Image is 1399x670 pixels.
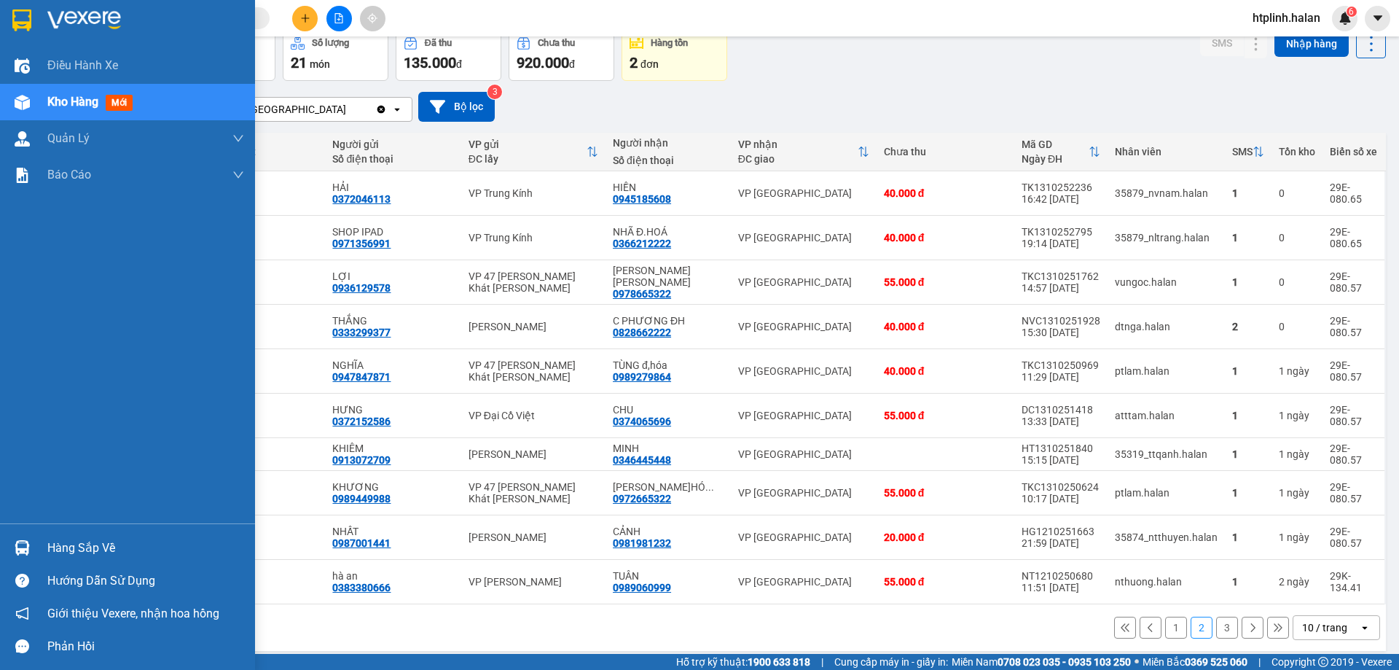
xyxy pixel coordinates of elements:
[360,6,385,31] button: aim
[738,321,869,332] div: VP [GEOGRAPHIC_DATA]
[1287,410,1309,421] span: ngày
[1279,187,1315,199] div: 0
[1022,416,1100,427] div: 13:33 [DATE]
[332,416,391,427] div: 0372152586
[705,481,714,493] span: ...
[1022,493,1100,505] div: 10:17 [DATE]
[1143,654,1247,670] span: Miền Bắc
[613,416,671,427] div: 0374065696
[15,574,29,588] span: question-circle
[332,537,391,549] div: 0987001441
[222,332,318,344] div: 0.5 kg
[222,588,318,599] div: 6 kg
[517,54,569,71] span: 920.000
[1022,582,1100,593] div: 11:51 [DATE]
[884,487,1007,499] div: 55.000 đ
[222,475,318,487] div: 1 món
[461,133,606,171] th: Toggle SortBy
[1232,448,1264,460] div: 1
[748,656,810,668] strong: 1900 633 818
[469,232,598,244] div: VP Trung Kính
[1232,410,1264,421] div: 1
[469,187,598,199] div: VP Trung Kính
[613,193,671,205] div: 0945185608
[469,448,598,460] div: [PERSON_NAME]
[1302,620,1347,635] div: 10 / trang
[1165,617,1187,639] button: 1
[1022,282,1100,294] div: 14:57 [DATE]
[1330,146,1377,157] div: Biển số xe
[375,104,387,115] svg: Clear value
[222,499,318,510] div: 3 kg
[613,481,724,493] div: HƯƠNG TÙNG Đ.HÓA SỐ ĐÚNG
[509,28,614,81] button: Chưa thu920.000đ
[1022,153,1089,165] div: Ngày ĐH
[1330,443,1377,466] div: 29E-080.57
[1022,226,1100,238] div: TK1310252795
[222,187,318,199] div: Bất kỳ
[613,404,724,416] div: CHU
[1022,315,1100,327] div: NVC1310251928
[1115,276,1218,288] div: vungoc.halan
[738,187,869,199] div: VP [GEOGRAPHIC_DATA]
[738,531,869,543] div: VP [GEOGRAPHIC_DATA]
[222,454,318,466] div: Bất kỳ
[613,359,724,371] div: TÙNG đ,hóa
[952,654,1131,670] span: Miền Nam
[469,576,598,588] div: VP [PERSON_NAME]
[332,454,391,466] div: 0913072709
[738,487,869,499] div: VP [GEOGRAPHIC_DATA]
[998,656,1131,668] strong: 0708 023 035 - 0935 103 250
[1022,139,1089,150] div: Mã GD
[738,448,869,460] div: VP [GEOGRAPHIC_DATA]
[1287,576,1309,588] span: ngày
[1115,487,1218,499] div: ptlam.halan
[613,582,671,593] div: 0989060999
[1347,7,1357,17] sup: 6
[332,570,453,582] div: hà an
[884,365,1007,377] div: 40.000 đ
[47,165,91,184] span: Báo cáo
[1022,526,1100,537] div: HG1210251663
[332,315,453,327] div: THẮNG
[222,520,318,531] div: 1 món
[1330,481,1377,505] div: 29E-080.57
[613,537,671,549] div: 0981981232
[1279,448,1315,460] div: 1
[15,168,30,183] img: solution-icon
[106,95,133,111] span: mới
[367,13,377,23] span: aim
[1287,448,1309,460] span: ngày
[1115,365,1218,377] div: ptlam.halan
[469,410,598,421] div: VP Đại Cồ Việt
[222,288,318,300] div: 9 kg
[1371,12,1384,25] span: caret-down
[884,232,1007,244] div: 40.000 đ
[1022,404,1100,416] div: DC1310251418
[1022,238,1100,249] div: 19:14 [DATE]
[613,327,671,338] div: 0828662222
[1115,576,1218,588] div: nthuong.halan
[1185,656,1247,668] strong: 0369 525 060
[1279,531,1315,543] div: 1
[222,176,318,187] div: 1 món
[222,309,318,321] div: 1 món
[884,410,1007,421] div: 55.000 đ
[1232,146,1253,157] div: SMS
[1022,443,1100,454] div: HT1310251840
[651,38,688,48] div: Hàng tồn
[613,371,671,383] div: 0989279864
[1232,487,1264,499] div: 1
[834,654,948,670] span: Cung cấp máy in - giấy in:
[613,238,671,249] div: 0366212222
[222,365,318,377] div: Bất kỳ
[222,564,318,576] div: 1 món
[222,443,318,454] div: 1 món
[1115,187,1218,199] div: 35879_nvnam.halan
[15,607,29,620] span: notification
[613,155,724,166] div: Số điện thoại
[1279,146,1315,157] div: Tồn kho
[222,410,318,421] div: Bất kỳ
[222,244,318,255] div: 2 kg
[12,9,31,31] img: logo-vxr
